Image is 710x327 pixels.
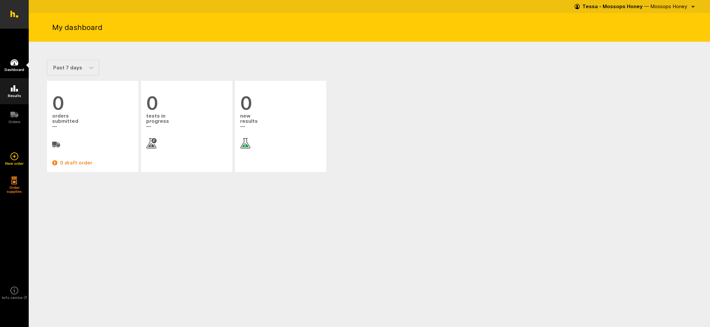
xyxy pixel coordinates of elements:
[146,94,227,113] span: 0
[240,94,321,149] a: 0 newresults
[52,113,133,130] span: orders submitted
[52,94,133,149] a: 0 orderssubmitted
[146,113,227,130] span: tests in progress
[52,22,102,32] h1: My dashboard
[582,3,643,9] strong: Tessa - Mossops Honey
[575,1,697,12] button: Tessa - Mossops Honey — Mossops Honey
[52,159,133,167] a: 0 draft order
[644,3,687,9] span: — Mossops Honey
[5,68,24,72] h5: Dashboard
[8,94,21,98] h5: Results
[2,296,27,300] h5: Info centre
[240,94,321,113] span: 0
[146,94,227,149] a: 0 tests inprogress
[8,120,21,124] h5: Orders
[240,113,321,130] span: new results
[5,162,23,165] h5: New order
[5,186,24,193] h5: Order supplies
[52,94,133,113] span: 0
